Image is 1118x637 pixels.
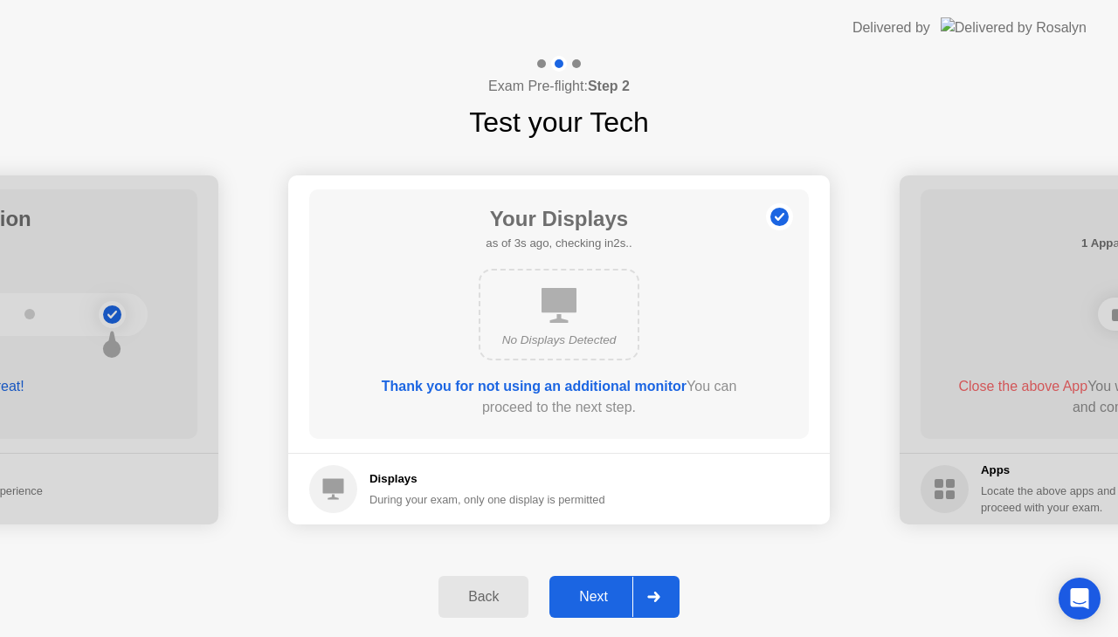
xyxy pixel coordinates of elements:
[488,76,630,97] h4: Exam Pre-flight:
[555,589,632,605] div: Next
[852,17,930,38] div: Delivered by
[469,101,649,143] h1: Test your Tech
[1059,578,1101,620] div: Open Intercom Messenger
[369,470,605,488] h5: Displays
[588,79,630,93] b: Step 2
[444,589,523,605] div: Back
[486,235,631,252] h5: as of 3s ago, checking in2s..
[359,376,759,418] div: You can proceed to the next step.
[382,379,687,394] b: Thank you for not using an additional monitor
[369,491,605,508] div: During your exam, only one display is permitted
[941,17,1087,38] img: Delivered by Rosalyn
[549,576,680,618] button: Next
[486,203,631,235] h1: Your Displays
[438,576,528,618] button: Back
[494,332,624,349] div: No Displays Detected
